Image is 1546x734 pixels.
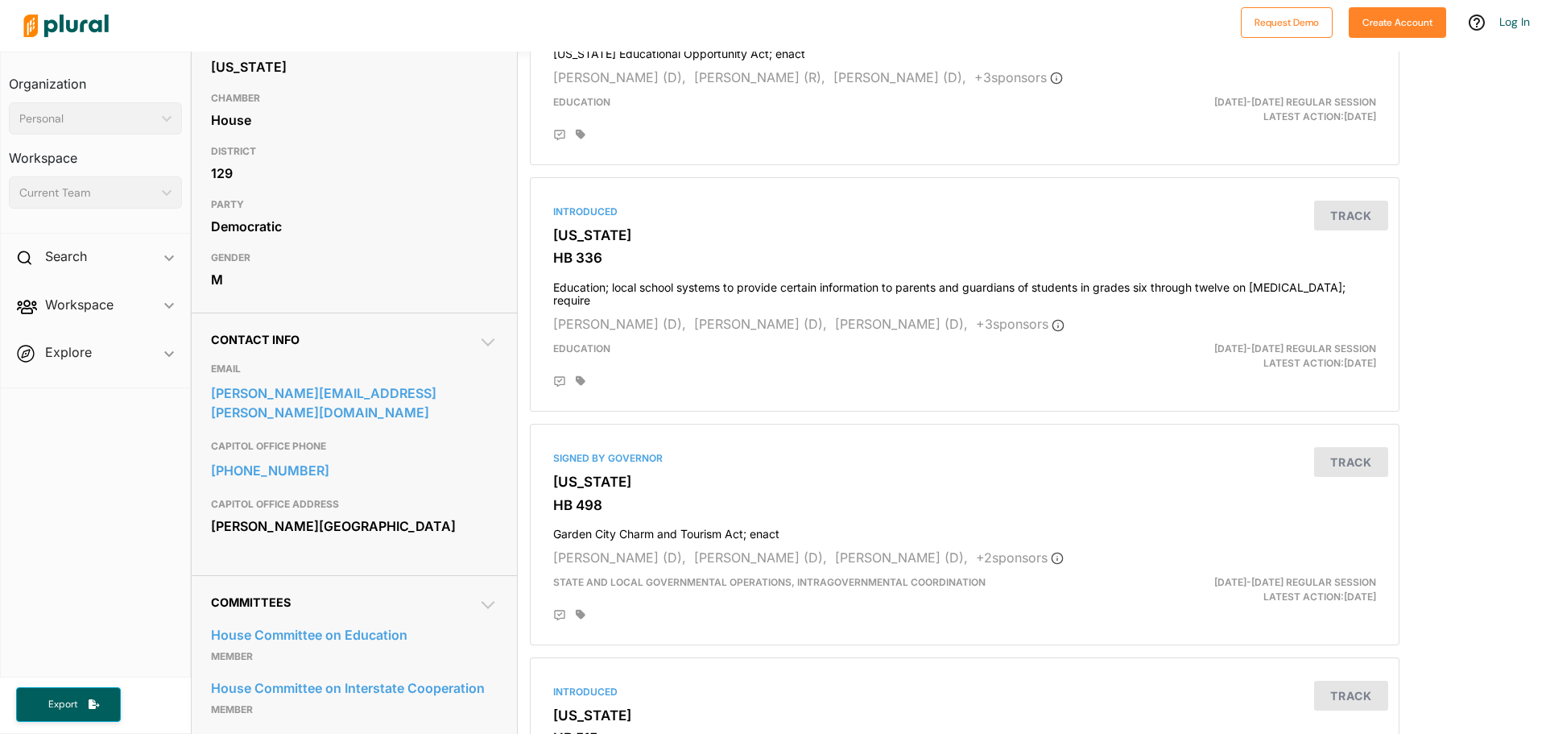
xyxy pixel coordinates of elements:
button: Track [1314,681,1388,711]
a: [PHONE_NUMBER] [211,458,498,483]
p: Member [211,700,498,719]
h3: HB 498 [553,497,1376,513]
span: [DATE]-[DATE] Regular Session [1214,342,1376,355]
h4: Garden City Charm and Tourism Act; enact [553,520,1376,541]
div: 129 [211,161,498,185]
h3: Organization [9,60,182,96]
span: [PERSON_NAME] (D), [553,316,686,332]
span: Export [37,698,89,711]
a: House Committee on Interstate Cooperation [211,676,498,700]
h3: [US_STATE] [553,227,1376,243]
div: Add Position Statement [553,609,566,622]
button: Track [1314,201,1388,230]
span: State and Local Governmental Operations, Intragovernmental Coordination [553,576,986,588]
h3: Workspace [9,135,182,170]
a: [PERSON_NAME][EMAIL_ADDRESS][PERSON_NAME][DOMAIN_NAME] [211,381,498,425]
span: [PERSON_NAME] (D), [835,316,968,332]
button: Export [16,687,121,722]
span: [DATE]-[DATE] Regular Session [1214,96,1376,108]
a: Create Account [1349,13,1446,30]
button: Track [1314,447,1388,477]
span: [PERSON_NAME] (D), [553,549,686,566]
span: [PERSON_NAME] (D), [835,549,968,566]
span: Education [553,96,610,108]
h3: [US_STATE] [553,707,1376,724]
h3: CHAMBER [211,89,498,108]
div: M [211,267,498,292]
div: Introduced [553,205,1376,219]
span: Committees [211,595,291,609]
div: Add tags [576,129,585,140]
div: Signed by Governor [553,451,1376,466]
button: Request Demo [1241,7,1333,38]
h3: CAPITOL OFFICE PHONE [211,437,498,456]
p: Member [211,647,498,666]
div: [US_STATE] [211,55,498,79]
span: + 2 sponsor s [976,549,1064,566]
h3: PARTY [211,195,498,214]
div: [PERSON_NAME][GEOGRAPHIC_DATA] [211,514,498,538]
h2: Search [45,247,87,265]
h3: CAPITOL OFFICE ADDRESS [211,495,498,514]
span: [PERSON_NAME] (D), [694,549,827,566]
span: Contact Info [211,333,300,346]
button: Create Account [1349,7,1446,38]
div: Add Position Statement [553,375,566,388]
h3: EMAIL [211,359,498,379]
span: + 3 sponsor s [976,316,1064,332]
div: Current Team [19,185,155,201]
h3: GENDER [211,248,498,267]
div: Latest Action: [DATE] [1106,342,1388,371]
div: Add Position Statement [553,129,566,142]
span: [PERSON_NAME] (R), [694,69,825,85]
div: Introduced [553,685,1376,699]
div: Democratic [211,214,498,238]
span: [PERSON_NAME] (D), [694,316,827,332]
a: Log In [1499,15,1530,29]
h3: HB 336 [553,250,1376,266]
span: [PERSON_NAME] (D), [553,69,686,85]
a: Request Demo [1241,13,1333,30]
span: + 3 sponsor s [974,69,1063,85]
span: [DATE]-[DATE] Regular Session [1214,576,1376,588]
div: Add tags [576,609,585,620]
div: Add tags [576,375,585,387]
h3: DISTRICT [211,142,498,161]
h4: Education; local school systems to provide certain information to parents and guardians of studen... [553,273,1376,309]
span: [PERSON_NAME] (D), [833,69,966,85]
div: Latest Action: [DATE] [1106,575,1388,604]
a: House Committee on Education [211,623,498,647]
h3: [US_STATE] [553,474,1376,490]
div: Latest Action: [DATE] [1106,95,1388,124]
div: Personal [19,110,155,127]
div: House [211,108,498,132]
span: Education [553,342,610,355]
